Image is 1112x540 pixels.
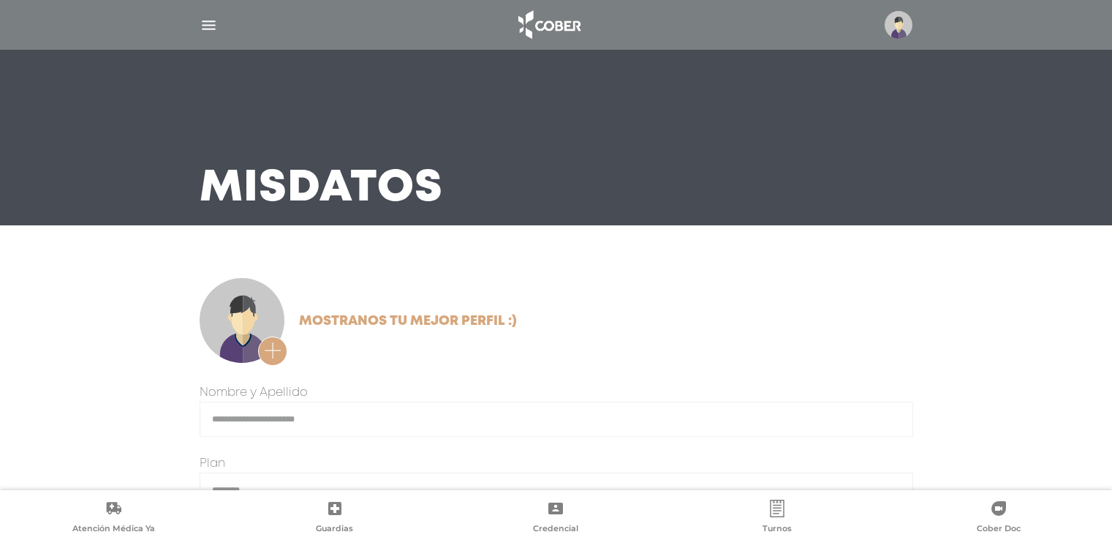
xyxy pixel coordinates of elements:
img: Cober_menu-lines-white.svg [200,16,218,34]
a: Atención Médica Ya [3,500,224,537]
h2: Mostranos tu mejor perfil :) [299,314,517,330]
img: profile-placeholder.svg [885,11,912,39]
span: Credencial [533,523,578,536]
span: Cober Doc [977,523,1021,536]
h3: Mis Datos [200,170,443,208]
label: Plan [200,455,225,473]
a: Guardias [224,500,446,537]
span: Atención Médica Ya [72,523,155,536]
span: Turnos [763,523,792,536]
label: Nombre y Apellido [200,384,308,402]
a: Cober Doc [888,500,1109,537]
a: Credencial [445,500,667,537]
a: Turnos [667,500,888,537]
span: Guardias [316,523,353,536]
img: logo_cober_home-white.png [510,7,587,42]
